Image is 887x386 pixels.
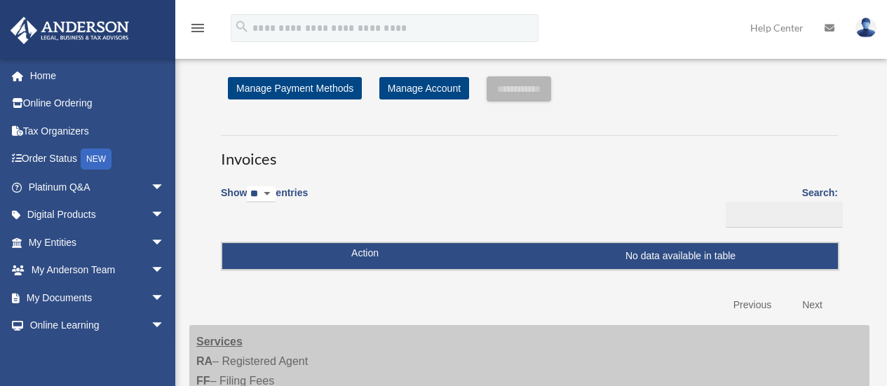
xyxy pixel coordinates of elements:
[10,256,186,284] a: My Anderson Teamarrow_drop_down
[189,20,206,36] i: menu
[10,145,186,174] a: Order StatusNEW
[10,284,186,312] a: My Documentsarrow_drop_down
[379,77,469,99] a: Manage Account
[221,135,838,170] h3: Invoices
[10,173,186,201] a: Platinum Q&Aarrow_drop_down
[723,291,782,319] a: Previous
[228,77,362,99] a: Manage Payment Methods
[10,201,186,229] a: Digital Productsarrow_drop_down
[81,149,111,170] div: NEW
[721,184,838,228] label: Search:
[10,228,186,256] a: My Entitiesarrow_drop_down
[151,173,179,202] span: arrow_drop_down
[151,201,179,230] span: arrow_drop_down
[6,17,133,44] img: Anderson Advisors Platinum Portal
[10,312,186,340] a: Online Learningarrow_drop_down
[189,25,206,36] a: menu
[234,19,250,34] i: search
[10,90,186,118] a: Online Ordering
[196,355,212,367] strong: RA
[726,202,843,228] input: Search:
[151,312,179,340] span: arrow_drop_down
[196,336,243,347] strong: Services
[10,117,186,145] a: Tax Organizers
[151,228,179,257] span: arrow_drop_down
[247,186,276,202] select: Showentries
[151,284,179,312] span: arrow_drop_down
[792,291,833,319] a: Next
[10,62,186,90] a: Home
[855,18,876,38] img: User Pic
[222,243,838,270] td: No data available in table
[151,256,179,285] span: arrow_drop_down
[221,184,308,216] label: Show entries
